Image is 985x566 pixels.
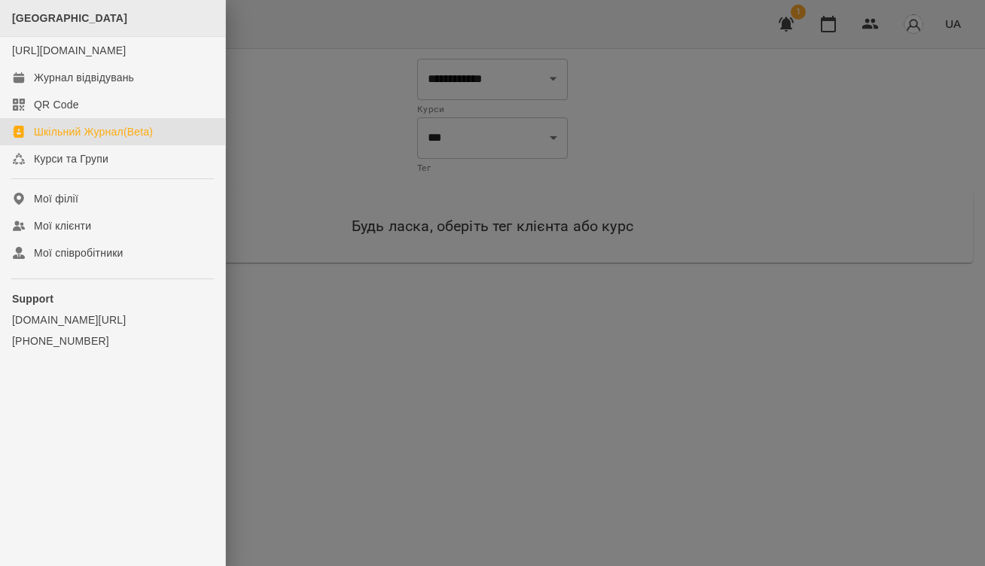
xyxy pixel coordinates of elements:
[34,191,78,206] div: Мої філії
[34,124,153,139] div: Шкільний Журнал(Beta)
[34,218,91,233] div: Мої клієнти
[12,312,213,327] a: [DOMAIN_NAME][URL]
[12,44,126,56] a: [URL][DOMAIN_NAME]
[12,291,213,306] p: Support
[34,245,124,260] div: Мої співробітники
[12,12,127,24] span: [GEOGRAPHIC_DATA]
[34,151,108,166] div: Курси та Групи
[34,97,79,112] div: QR Code
[12,333,213,348] a: [PHONE_NUMBER]
[34,70,134,85] div: Журнал відвідувань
